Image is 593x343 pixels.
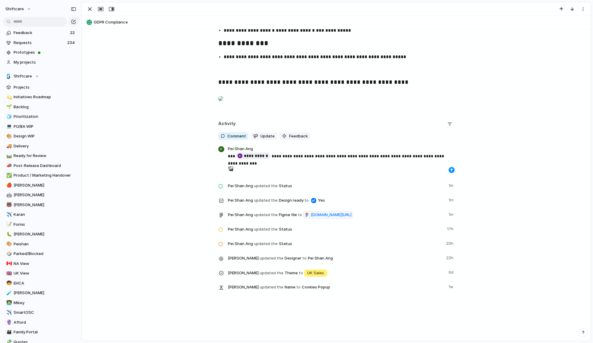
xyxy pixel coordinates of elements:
button: 🐻 [5,202,11,208]
div: 💻PO/BA WIP [3,122,78,131]
div: 🍎 [6,182,11,189]
button: 📝 [5,222,11,228]
a: 🇬🇧UK View [3,269,78,278]
span: Prototypes [14,49,76,55]
div: 🚚Delivery [3,142,78,151]
a: 👪Family Portal [3,328,78,337]
span: Projects [14,84,76,90]
span: to [299,270,303,276]
button: 👨‍💻 [5,300,11,306]
span: Family Portal [14,329,76,335]
a: 👨‍💻Mikey [3,298,78,307]
span: updated the [254,241,278,247]
span: Mikey [14,300,76,306]
a: 🧊Prioritization [3,112,78,121]
a: 🔮Afford [3,318,78,327]
span: Figma file [228,210,445,219]
button: 🧒 [5,280,11,286]
span: 1m [449,181,455,189]
button: 🍎 [5,182,11,188]
span: [PERSON_NAME] [228,270,259,276]
span: UK Sales [307,270,324,276]
a: 🛤️Ready for Review [3,151,78,160]
a: 🍎[PERSON_NAME] [3,181,78,190]
a: 🤖[PERSON_NAME] [3,190,78,200]
span: Design WIP [14,133,76,139]
div: 📣 [6,162,11,169]
span: 22h [446,254,455,261]
div: 🛤️ [6,153,11,159]
span: Comment [227,133,246,139]
button: 🇨🇦 [5,261,11,267]
span: [DOMAIN_NAME][URL] [311,212,352,218]
div: 🌱 [6,103,11,110]
h2: Activity [218,120,236,127]
button: 🇬🇧 [5,270,11,276]
span: updated the [254,212,278,218]
button: ✈️ [5,212,11,218]
button: 🌱 [5,104,11,110]
span: Delivery [14,143,76,149]
a: Prototypes [3,48,78,57]
div: 🎨Design WIP [3,132,78,141]
div: 💻 [6,123,11,130]
span: [PERSON_NAME] [228,255,259,261]
span: NA View [14,261,76,267]
span: Pei Shan Ang [228,241,253,247]
div: 🔮 [6,319,11,326]
span: Pei Shan Ang [228,146,253,153]
button: 🐛 [5,231,11,237]
div: 📝 [6,221,11,228]
span: Afford [14,319,76,326]
span: Pei Shan Ang [228,197,253,203]
span: Product / Marketing Handover [14,172,76,178]
span: shiftcare [5,6,24,12]
span: Feedback [14,30,68,36]
span: Post-Release Dashboard [14,163,76,169]
span: Pei Shan Ang [228,212,253,218]
span: [PERSON_NAME] [14,182,76,188]
span: Design ready [228,196,445,204]
a: 📣Post-Release Dashboard [3,161,78,170]
button: shiftcare [3,4,34,14]
span: updated the [254,197,278,203]
a: 📝Forms [3,220,78,229]
span: updated the [260,270,283,276]
div: 🐻 [6,201,11,208]
a: 🌱Backlog [3,102,78,112]
span: [PERSON_NAME] [14,290,76,296]
div: ✅ [6,172,11,179]
div: 🇬🇧 [6,270,11,277]
a: [DOMAIN_NAME][URL] [303,211,353,219]
span: Karan [14,212,76,218]
span: Prioritization [14,114,76,120]
span: updated the [254,226,278,232]
span: Initiatives Roadmap [14,94,76,100]
button: 💻 [5,124,11,130]
a: 💫Initiatives Roadmap [3,93,78,102]
span: 20h [446,239,455,247]
div: 🇨🇦NA View [3,259,78,268]
div: 🚚 [6,143,11,149]
span: 1m [449,210,455,218]
span: [PERSON_NAME] [228,284,259,290]
button: 📣 [5,163,11,169]
span: EHCA [14,280,76,286]
span: Forms [14,222,76,228]
a: Feedback22 [3,28,78,37]
div: ✈️SmartOSC [3,308,78,317]
span: PO/BA WIP [14,124,76,130]
div: 💫 [6,94,11,101]
a: 🐻[PERSON_NAME] [3,200,78,209]
span: 22 [70,30,76,36]
button: 🤖 [5,192,11,198]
